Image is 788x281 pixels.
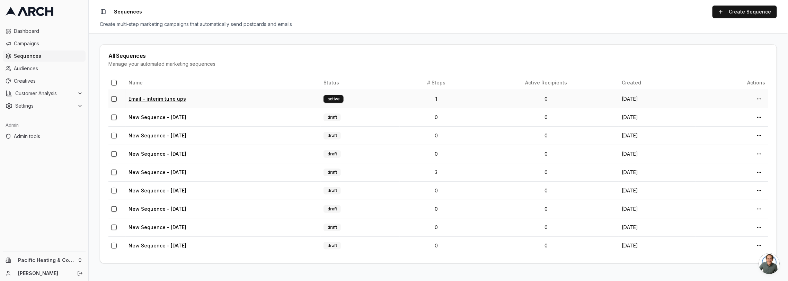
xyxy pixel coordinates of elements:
a: New Sequence - [DATE] [129,114,186,120]
th: Status [321,76,400,90]
span: Admin tools [14,133,83,140]
a: New Sequence - [DATE] [129,224,186,230]
td: 0 [473,200,619,218]
td: 0 [473,90,619,108]
span: Dashboard [14,28,83,35]
span: Campaigns [14,40,83,47]
button: Log out [75,269,85,278]
td: 1 [400,90,473,108]
td: [DATE] [619,200,696,218]
a: New Sequence - [DATE] [129,206,186,212]
td: 0 [473,163,619,181]
td: [DATE] [619,181,696,200]
div: draft [324,132,341,139]
div: draft [324,169,341,176]
nav: breadcrumb [114,8,142,15]
td: 0 [400,200,473,218]
th: Actions [696,76,768,90]
th: # Steps [400,76,473,90]
td: 0 [400,108,473,126]
span: Customer Analysis [15,90,74,97]
span: Creatives [14,78,83,84]
td: [DATE] [619,90,696,108]
span: Settings [15,102,74,109]
div: All Sequences [108,53,768,58]
a: Sequences [3,51,86,62]
th: Name [126,76,321,90]
span: Sequences [114,8,142,15]
div: Create multi-step marketing campaigns that automatically send postcards and emails [100,21,777,28]
a: Email - interim tune ups [129,96,186,102]
td: [DATE] [619,108,696,126]
span: Sequences [14,53,83,60]
a: New Sequence - [DATE] [129,188,186,193]
th: Active Recipients [473,76,619,90]
span: Audiences [14,65,83,72]
td: [DATE] [619,218,696,236]
td: 0 [400,126,473,145]
a: New Sequence - [DATE] [129,243,186,248]
td: [DATE] [619,236,696,255]
div: draft [324,242,341,250]
a: New Sequence - [DATE] [129,169,186,175]
td: [DATE] [619,145,696,163]
span: Pacific Heating & Cooling [18,257,74,263]
button: Pacific Heating & Cooling [3,255,86,266]
div: Open chat [759,253,780,274]
button: Settings [3,100,86,111]
td: 0 [473,236,619,255]
td: 0 [473,145,619,163]
a: Creatives [3,75,86,87]
a: [PERSON_NAME] [18,270,70,277]
td: 0 [473,126,619,145]
td: 0 [400,181,473,200]
th: Created [619,76,696,90]
td: [DATE] [619,126,696,145]
a: Campaigns [3,38,86,49]
td: 0 [473,181,619,200]
td: [DATE] [619,163,696,181]
div: draft [324,187,341,194]
td: 0 [400,218,473,236]
div: draft [324,150,341,158]
div: draft [324,205,341,213]
td: 0 [473,218,619,236]
div: active [324,95,344,103]
td: 0 [473,108,619,126]
a: Admin tools [3,131,86,142]
div: draft [324,114,341,121]
button: Customer Analysis [3,88,86,99]
a: Audiences [3,63,86,74]
div: Manage your automated marketing sequences [108,61,768,67]
td: 3 [400,163,473,181]
a: Create Sequence [712,6,777,18]
a: New Sequence - [DATE] [129,133,186,138]
a: Dashboard [3,26,86,37]
a: New Sequence - [DATE] [129,151,186,157]
div: Admin [3,120,86,131]
td: 0 [400,236,473,255]
div: draft [324,224,341,231]
td: 0 [400,145,473,163]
